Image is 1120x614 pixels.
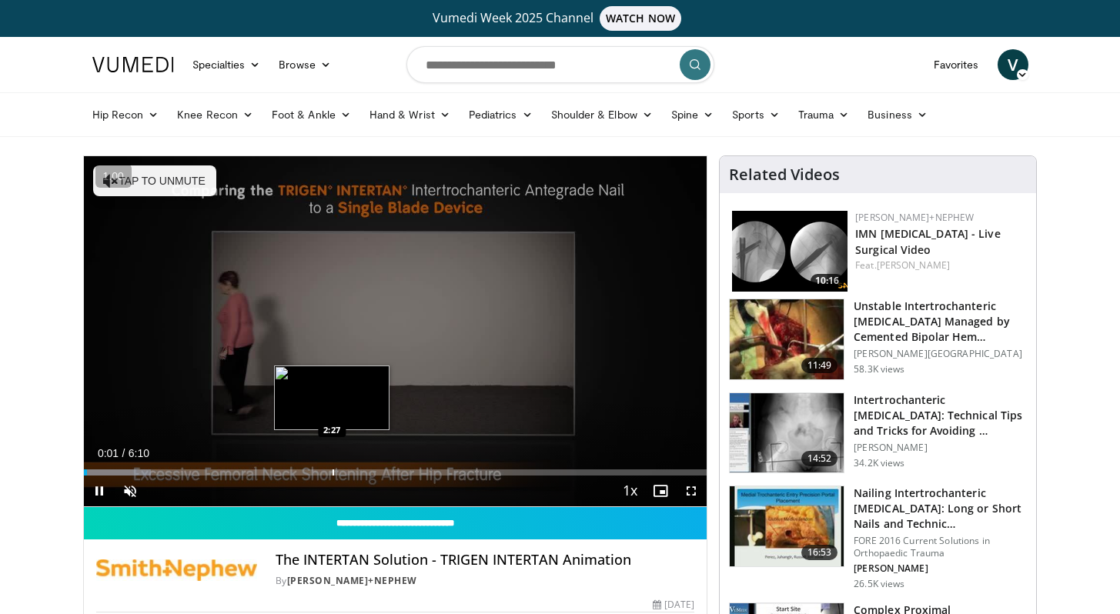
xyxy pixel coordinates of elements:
a: IMN [MEDICAL_DATA] - Live Surgical Video [855,226,1001,257]
a: Spine [662,99,723,130]
p: 58.3K views [854,363,904,375]
img: DA_UIUPltOAJ8wcH4xMDoxOjB1O8AjAz.150x105_q85_crop-smart_upscale.jpg [730,393,844,473]
button: Enable picture-in-picture mode [645,476,676,506]
a: Sports [723,99,789,130]
h3: Nailing Intertrochanteric [MEDICAL_DATA]: Long or Short Nails and Technic… [854,486,1027,532]
button: Unmute [115,476,145,506]
button: Fullscreen [676,476,707,506]
a: Browse [269,49,340,80]
button: Tap to unmute [93,165,216,196]
div: Progress Bar [84,469,707,476]
span: 14:52 [801,451,838,466]
button: Pause [84,476,115,506]
img: 1468547_3.png.150x105_q85_crop-smart_upscale.jpg [730,299,844,379]
p: [PERSON_NAME][GEOGRAPHIC_DATA] [854,348,1027,360]
a: [PERSON_NAME] [877,259,950,272]
a: Trauma [789,99,859,130]
span: 0:01 [98,447,119,459]
div: [DATE] [653,598,694,612]
img: VuMedi Logo [92,57,174,72]
a: Pediatrics [460,99,542,130]
a: [PERSON_NAME]+Nephew [855,211,974,224]
input: Search topics, interventions [406,46,714,83]
a: Vumedi Week 2025 ChannelWATCH NOW [95,6,1026,31]
p: [PERSON_NAME] [854,562,1027,575]
span: 10:16 [811,274,844,288]
h4: Related Videos [729,165,840,184]
a: Knee Recon [168,99,262,130]
span: 16:53 [801,545,838,560]
p: 26.5K views [854,578,904,590]
button: Playback Rate [614,476,645,506]
a: Shoulder & Elbow [542,99,662,130]
a: Hand & Wrist [360,99,460,130]
a: Foot & Ankle [262,99,360,130]
a: V [998,49,1028,80]
a: 10:16 [732,211,848,292]
a: 11:49 Unstable Intertrochanteric [MEDICAL_DATA] Managed by Cemented Bipolar Hem… [PERSON_NAME][GE... [729,299,1027,380]
img: 3d67d1bf-bbcf-4214-a5ee-979f525a16cd.150x105_q85_crop-smart_upscale.jpg [730,486,844,566]
h3: Intertrochanteric [MEDICAL_DATA]: Technical Tips and Tricks for Avoiding … [854,392,1027,439]
img: 5e57a0c4-f340-4060-927b-124027c57934.png.150x105_q85_crop-smart_upscale.png [732,211,848,292]
span: / [122,447,125,459]
span: 6:10 [129,447,149,459]
p: [PERSON_NAME] [854,442,1027,454]
a: Favorites [924,49,988,80]
div: By [276,574,694,588]
a: 16:53 Nailing Intertrochanteric [MEDICAL_DATA]: Long or Short Nails and Technic… FORE 2016 Curren... [729,486,1027,590]
div: Feat. [855,259,1024,272]
a: Business [858,99,937,130]
a: Specialties [183,49,270,80]
h3: Unstable Intertrochanteric [MEDICAL_DATA] Managed by Cemented Bipolar Hem… [854,299,1027,345]
span: 11:49 [801,358,838,373]
video-js: Video Player [84,156,707,507]
img: Smith+Nephew [96,552,257,589]
img: image.jpeg [274,365,389,430]
p: 34.2K views [854,457,904,469]
a: 14:52 Intertrochanteric [MEDICAL_DATA]: Technical Tips and Tricks for Avoiding … [PERSON_NAME] 34... [729,392,1027,474]
a: Hip Recon [83,99,169,130]
p: FORE 2016 Current Solutions in Orthopaedic Trauma [854,535,1027,559]
span: WATCH NOW [600,6,681,31]
a: [PERSON_NAME]+Nephew [287,574,417,587]
h4: The INTERTAN Solution - TRIGEN INTERTAN Animation [276,552,694,569]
